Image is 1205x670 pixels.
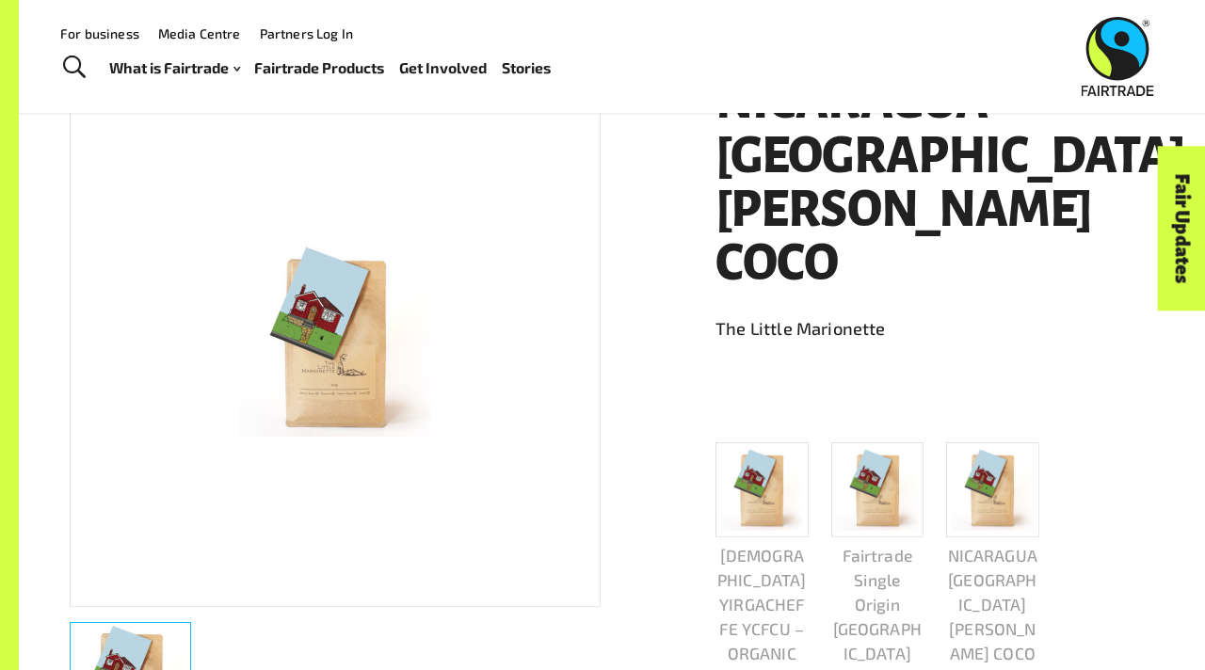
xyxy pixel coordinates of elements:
[109,55,240,81] a: What is Fairtrade
[60,25,139,41] a: For business
[158,25,241,41] a: Media Centre
[1082,17,1154,96] img: Fairtrade Australia New Zealand logo
[715,314,1154,344] a: The Little Marionette
[946,442,1039,667] a: NICARAGUA [GEOGRAPHIC_DATA][PERSON_NAME] COCO
[51,44,97,91] a: Toggle Search
[715,74,1154,291] h1: NICARAGUA [GEOGRAPHIC_DATA][PERSON_NAME] COCO
[399,55,487,81] a: Get Involved
[502,55,551,81] a: Stories
[946,544,1039,667] p: NICARAGUA [GEOGRAPHIC_DATA][PERSON_NAME] COCO
[260,25,353,41] a: Partners Log In
[254,55,384,81] a: Fairtrade Products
